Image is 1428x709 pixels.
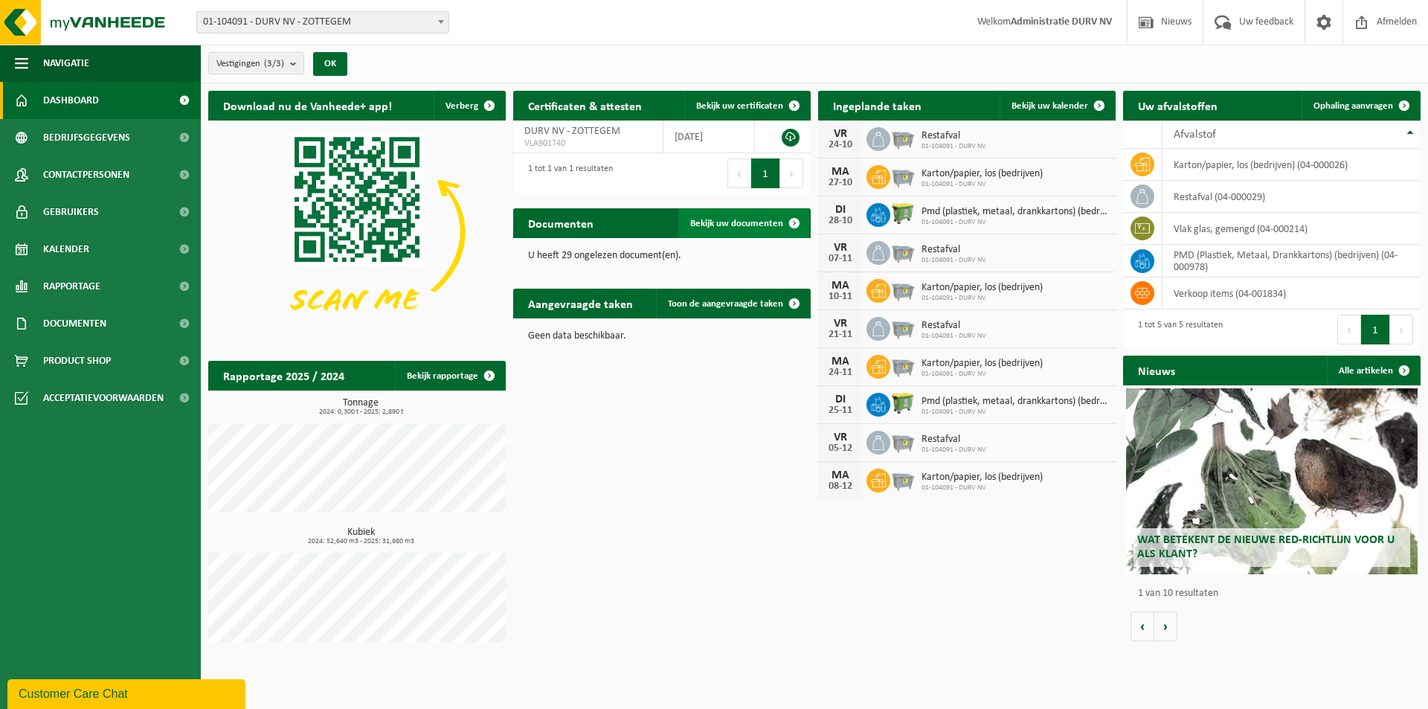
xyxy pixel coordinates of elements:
button: OK [313,52,347,76]
span: 01-104091 - DURV NV [922,332,986,341]
span: 2024: 0,300 t - 2025: 2,890 t [216,408,506,416]
div: 1 tot 1 van 1 resultaten [521,157,613,190]
img: WB-2500-GAL-GY-01 [890,315,916,340]
td: PMD (Plastiek, Metaal, Drankkartons) (bedrijven) (04-000978) [1162,245,1421,277]
span: 01-104091 - DURV NV [922,446,986,455]
span: 01-104091 - DURV NV [922,484,1043,493]
span: 01-104091 - DURV NV - ZOTTEGEM [197,12,448,33]
h2: Nieuws [1123,356,1190,385]
td: karton/papier, los (bedrijven) (04-000026) [1162,149,1421,181]
span: Toon de aangevraagde taken [668,299,783,309]
button: Volgende [1154,612,1177,641]
span: 01-104091 - DURV NV [922,256,986,265]
a: Toon de aangevraagde taken [656,289,809,318]
img: WB-0660-HPE-GN-50 [890,201,916,226]
span: Bekijk uw documenten [690,219,783,228]
span: Karton/papier, los (bedrijven) [922,358,1043,370]
img: WB-0660-HPE-GN-50 [890,391,916,416]
div: 28-10 [826,216,855,226]
p: Geen data beschikbaar. [528,331,796,341]
h2: Aangevraagde taken [513,289,648,318]
button: Vorige [1130,612,1154,641]
span: Documenten [43,305,106,342]
div: 05-12 [826,443,855,454]
div: MA [826,356,855,368]
span: Bekijk uw kalender [1011,101,1088,111]
td: [DATE] [663,121,755,153]
div: VR [826,318,855,330]
span: Verberg [446,101,478,111]
img: WB-2500-GAL-GY-01 [890,239,916,264]
button: 1 [1361,315,1390,344]
a: Wat betekent de nieuwe RED-richtlijn voor u als klant? [1126,388,1418,574]
div: MA [826,280,855,292]
img: WB-2500-GAL-GY-01 [890,353,916,378]
span: 01-104091 - DURV NV [922,180,1043,189]
div: 1 tot 5 van 5 resultaten [1130,313,1223,346]
span: Gebruikers [43,193,99,231]
span: Contactpersonen [43,156,129,193]
div: 24-11 [826,368,855,378]
div: VR [826,432,855,443]
div: 21-11 [826,330,855,340]
a: Bekijk uw kalender [1000,91,1114,121]
span: DURV NV - ZOTTEGEM [524,126,620,137]
span: 01-104091 - DURV NV [922,218,1108,227]
span: Wat betekent de nieuwe RED-richtlijn voor u als klant? [1137,534,1395,560]
span: 01-104091 - DURV NV [922,370,1043,379]
img: WB-2500-GAL-GY-01 [890,163,916,188]
img: WB-2500-GAL-GY-01 [890,429,916,454]
div: 07-11 [826,254,855,264]
a: Bekijk rapportage [395,361,504,391]
h2: Certificaten & attesten [513,91,657,120]
span: Karton/papier, los (bedrijven) [922,282,1043,294]
span: 01-104091 - DURV NV [922,294,1043,303]
h3: Kubiek [216,527,506,545]
span: Vestigingen [216,53,284,75]
button: Verberg [434,91,504,121]
div: 24-10 [826,140,855,150]
h2: Documenten [513,208,608,237]
div: MA [826,469,855,481]
td: restafval (04-000029) [1162,181,1421,213]
span: 01-104091 - DURV NV [922,142,986,151]
span: Product Shop [43,342,111,379]
span: Karton/papier, los (bedrijven) [922,168,1043,180]
p: U heeft 29 ongelezen document(en). [528,251,796,261]
div: DI [826,204,855,216]
td: verkoop items (04-001834) [1162,277,1421,309]
button: Next [1390,315,1413,344]
span: Restafval [922,244,986,256]
span: Acceptatievoorwaarden [43,379,164,417]
h3: Tonnage [216,398,506,416]
count: (3/3) [264,59,284,68]
td: vlak glas, gemengd (04-000214) [1162,213,1421,245]
button: 1 [751,158,780,188]
span: Dashboard [43,82,99,119]
span: Bekijk uw certificaten [696,101,783,111]
button: Previous [1337,315,1361,344]
span: Restafval [922,320,986,332]
div: 27-10 [826,178,855,188]
span: Restafval [922,434,986,446]
img: WB-2500-GAL-GY-01 [890,125,916,150]
h2: Download nu de Vanheede+ app! [208,91,407,120]
img: WB-2500-GAL-GY-01 [890,277,916,302]
span: Pmd (plastiek, metaal, drankkartons) (bedrijven) [922,206,1108,218]
div: 25-11 [826,405,855,416]
span: Navigatie [43,45,89,82]
span: Ophaling aanvragen [1313,101,1393,111]
span: Restafval [922,130,986,142]
div: 10-11 [826,292,855,302]
div: VR [826,128,855,140]
span: 01-104091 - DURV NV [922,408,1108,417]
h2: Ingeplande taken [818,91,936,120]
button: Next [780,158,803,188]
span: 2024: 52,640 m3 - 2025: 31,980 m3 [216,538,506,545]
span: Bedrijfsgegevens [43,119,130,156]
h2: Rapportage 2025 / 2024 [208,361,359,390]
a: Bekijk uw documenten [678,208,809,238]
strong: Administratie DURV NV [1011,16,1112,28]
button: Vestigingen(3/3) [208,52,304,74]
